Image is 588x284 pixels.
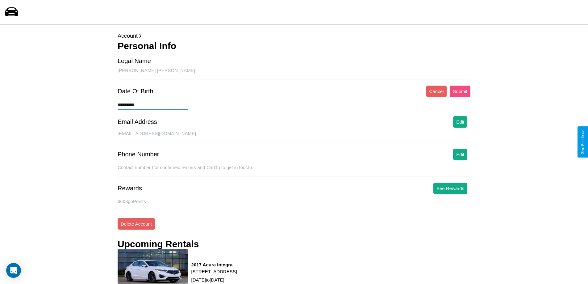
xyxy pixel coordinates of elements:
[6,263,21,278] div: Open Intercom Messenger
[453,116,467,128] button: Edit
[118,197,470,206] p: 6608 goPoints
[433,183,467,194] button: See Rewards
[118,165,470,176] div: Contact number (for confirmed renters and CarGo to get in touch).
[450,86,470,97] button: Submit
[118,57,151,65] div: Legal Name
[118,88,153,95] div: Date Of Birth
[581,129,585,155] div: Give Feedback
[118,131,470,142] div: [EMAIL_ADDRESS][DOMAIN_NAME]
[118,218,155,230] button: Delete Account
[118,41,470,51] h3: Personal Info
[426,86,447,97] button: Cancel
[118,68,470,79] div: [PERSON_NAME] [PERSON_NAME]
[191,267,237,276] p: [STREET_ADDRESS]
[118,239,199,249] h3: Upcoming Rentals
[118,185,142,192] div: Rewards
[191,276,237,284] p: [DATE] to [DATE]
[118,151,159,158] div: Phone Number
[118,118,157,125] div: Email Address
[118,31,470,41] p: Account
[191,262,237,267] h3: 2017 Acura Integra
[453,149,467,160] button: Edit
